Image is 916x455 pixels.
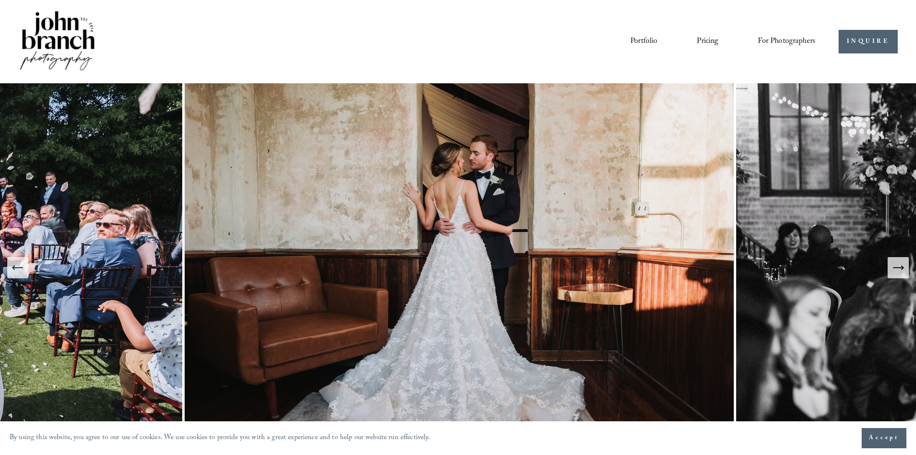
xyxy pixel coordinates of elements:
[185,83,736,452] img: Raleigh Wedding Photographer
[630,33,657,50] a: Portfolio
[862,428,906,448] button: Accept
[697,33,718,50] a: Pricing
[758,34,816,49] span: For Photographers
[869,433,899,443] span: Accept
[10,431,430,445] p: By using this website, you agree to our use of cookies. We use cookies to provide you with a grea...
[7,257,28,278] button: Previous Slide
[758,33,816,50] a: folder dropdown
[18,9,96,74] img: John Branch IV Photography
[839,30,898,53] a: INQUIRE
[888,257,909,278] button: Next Slide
